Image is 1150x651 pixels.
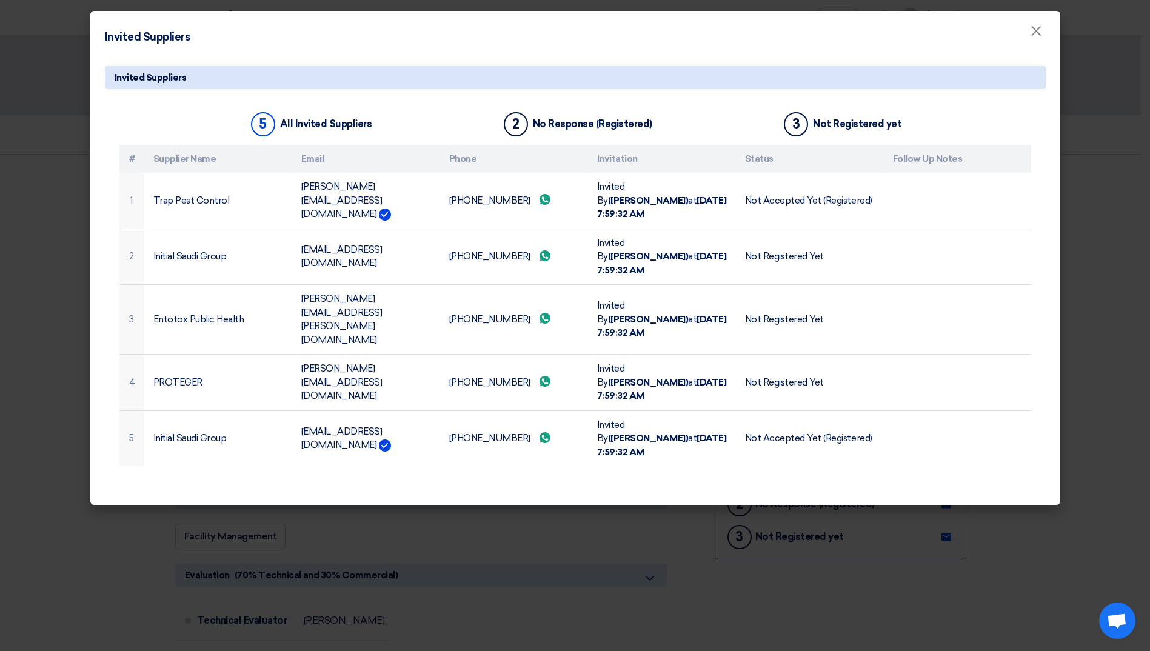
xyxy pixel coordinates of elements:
button: Close [1020,19,1052,44]
div: Open chat [1099,603,1135,639]
td: Trap Pest Control [144,173,292,229]
td: PROTEGER [144,355,292,411]
div: Not Registered Yet [745,250,874,264]
div: All Invited Suppliers [280,118,372,130]
div: Not Accepted Yet (Registered) [745,432,874,446]
b: [DATE] 7:59:32 AM [597,433,727,458]
span: Invited By at [597,363,727,401]
td: Initial Saudi Group [144,410,292,466]
b: [DATE] 7:59:32 AM [597,195,727,220]
b: ([PERSON_NAME]) [608,433,689,444]
td: [PHONE_NUMBER] [440,355,587,411]
b: ([PERSON_NAME]) [608,251,689,262]
th: # [119,145,144,173]
td: 3 [119,285,144,355]
th: Supplier Name [144,145,292,173]
td: [PHONE_NUMBER] [440,173,587,229]
div: 2 [504,112,528,136]
div: Not Registered Yet [745,313,874,327]
th: Status [735,145,883,173]
span: Invited By at [597,300,727,338]
div: Not Registered Yet [745,376,874,390]
th: Follow Up Notes [883,145,1031,173]
td: [PHONE_NUMBER] [440,285,587,355]
th: Invitation [587,145,735,173]
div: Not Registered yet [813,118,901,130]
span: Invited By at [597,181,727,219]
td: [PHONE_NUMBER] [440,229,587,285]
div: 5 [251,112,275,136]
td: [PERSON_NAME][EMAIL_ADDRESS][PERSON_NAME][DOMAIN_NAME] [292,285,440,355]
span: Invited By at [597,419,727,458]
div: 3 [784,112,808,136]
b: ([PERSON_NAME]) [608,195,689,206]
b: [DATE] 7:59:32 AM [597,251,727,276]
span: Invited By at [597,238,727,276]
td: [PERSON_NAME][EMAIL_ADDRESS][DOMAIN_NAME] [292,173,440,229]
td: 2 [119,229,144,285]
div: Not Accepted Yet (Registered) [745,194,874,208]
td: 1 [119,173,144,229]
b: [DATE] 7:59:32 AM [597,314,727,339]
td: [PERSON_NAME][EMAIL_ADDRESS][DOMAIN_NAME] [292,355,440,411]
b: ([PERSON_NAME]) [608,314,689,325]
th: Email [292,145,440,173]
td: [PHONE_NUMBER] [440,410,587,466]
td: 5 [119,410,144,466]
b: [DATE] 7:59:32 AM [597,377,727,402]
img: Verified Account [379,209,391,221]
td: [EMAIL_ADDRESS][DOMAIN_NAME] [292,410,440,466]
b: ([PERSON_NAME]) [608,377,689,388]
td: 4 [119,355,144,411]
span: × [1030,22,1042,46]
img: Verified Account [379,439,391,452]
h4: Invited Suppliers [105,29,190,45]
div: No Response (Registered) [533,118,652,130]
td: Initial Saudi Group [144,229,292,285]
td: Entotox Public Health [144,285,292,355]
span: Invited Suppliers [115,71,187,84]
td: [EMAIL_ADDRESS][DOMAIN_NAME] [292,229,440,285]
th: Phone [440,145,587,173]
